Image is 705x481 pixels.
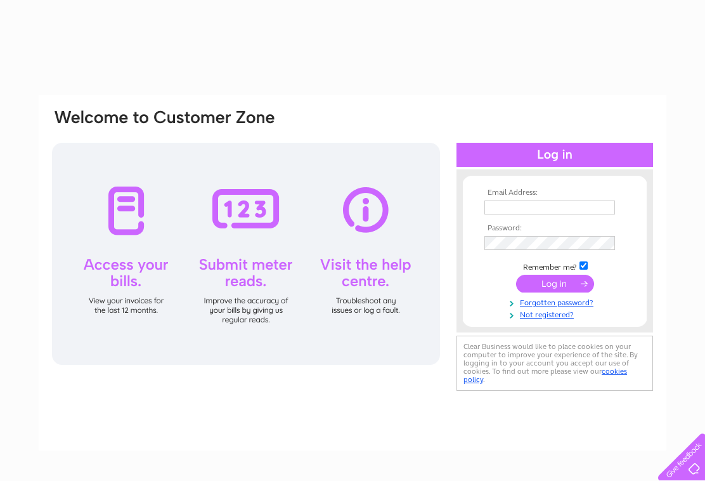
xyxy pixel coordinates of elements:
[481,260,628,272] td: Remember me?
[484,308,628,320] a: Not registered?
[481,188,628,197] th: Email Address:
[484,296,628,308] a: Forgotten password?
[463,367,627,384] a: cookies policy
[481,224,628,233] th: Password:
[456,336,653,391] div: Clear Business would like to place cookies on your computer to improve your experience of the sit...
[516,275,594,293] input: Submit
